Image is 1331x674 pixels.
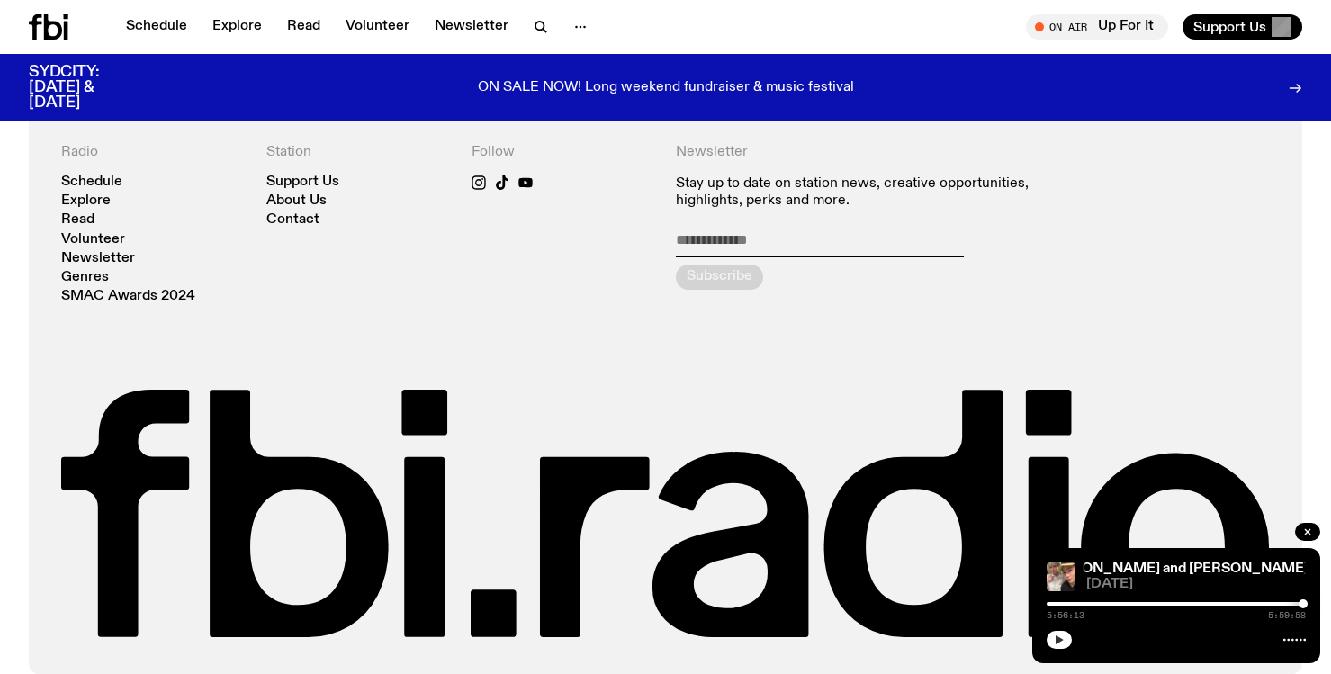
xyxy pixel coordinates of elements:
h4: Newsletter [676,144,1065,161]
h3: SYDCITY: [DATE] & [DATE] [29,65,144,111]
h4: Station [266,144,450,161]
span: 5:56:13 [1047,611,1084,620]
button: On AirUp For It [1026,14,1168,40]
img: Two girls take a selfie. Girl on the right wears a baseball cap and wearing a black hoodie. Girl ... [1047,562,1075,591]
span: 5:59:58 [1268,611,1306,620]
button: Subscribe [676,265,763,290]
span: Support Us [1193,19,1266,35]
a: Explore [202,14,273,40]
a: Genres [61,271,109,284]
a: Explore [61,194,111,208]
a: Read [61,213,94,227]
a: About Us [266,194,327,208]
a: Volunteer [61,233,125,247]
a: Read [276,14,331,40]
a: Schedule [61,175,122,189]
a: Schedule [115,14,198,40]
p: ON SALE NOW! Long weekend fundraiser & music festival [478,80,854,96]
a: Contact [266,213,319,227]
span: [DATE] [1086,578,1306,591]
a: The Allnighter // with [PERSON_NAME] and [PERSON_NAME] ^.^ [901,562,1329,576]
a: Newsletter [424,14,519,40]
a: SMAC Awards 2024 [61,290,195,303]
a: Support Us [266,175,339,189]
a: Volunteer [335,14,420,40]
p: Stay up to date on station news, creative opportunities, highlights, perks and more. [676,175,1065,210]
a: Newsletter [61,252,135,265]
h4: Radio [61,144,245,161]
h4: Follow [472,144,655,161]
button: Support Us [1183,14,1302,40]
